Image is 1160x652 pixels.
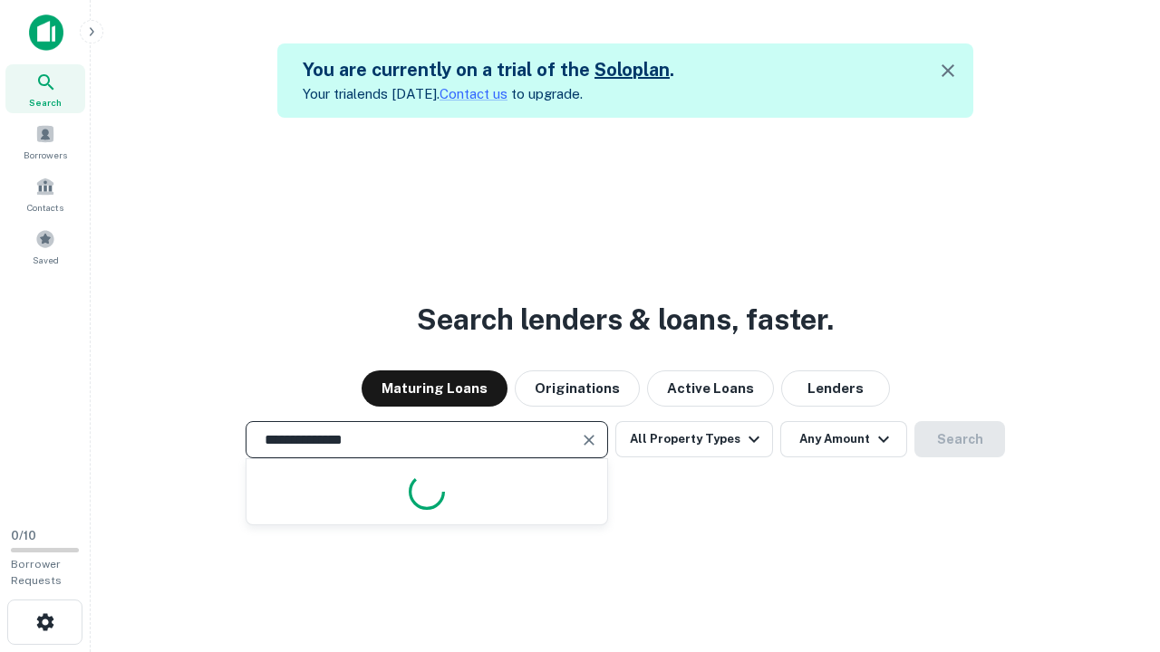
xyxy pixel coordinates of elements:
h5: You are currently on a trial of the . [303,56,674,83]
a: Borrowers [5,117,85,166]
button: Lenders [781,370,890,407]
iframe: Chat Widget [1069,507,1160,594]
span: Saved [33,253,59,267]
button: Originations [515,370,640,407]
span: Borrower Requests [11,558,62,587]
a: Soloplan [594,59,670,81]
button: Any Amount [780,421,907,457]
a: Search [5,64,85,113]
a: Contact us [440,86,507,101]
a: Contacts [5,169,85,218]
button: Clear [576,427,602,453]
button: Maturing Loans [362,370,507,407]
button: Active Loans [647,370,774,407]
button: All Property Types [615,421,773,457]
h3: Search lenders & loans, faster. [417,298,834,341]
img: capitalize-icon.png [29,14,63,51]
span: 0 / 10 [11,529,36,542]
span: Contacts [27,200,63,215]
a: Saved [5,222,85,271]
span: Borrowers [24,148,67,162]
p: Your trial ends [DATE]. to upgrade. [303,83,674,105]
span: Search [29,95,62,110]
